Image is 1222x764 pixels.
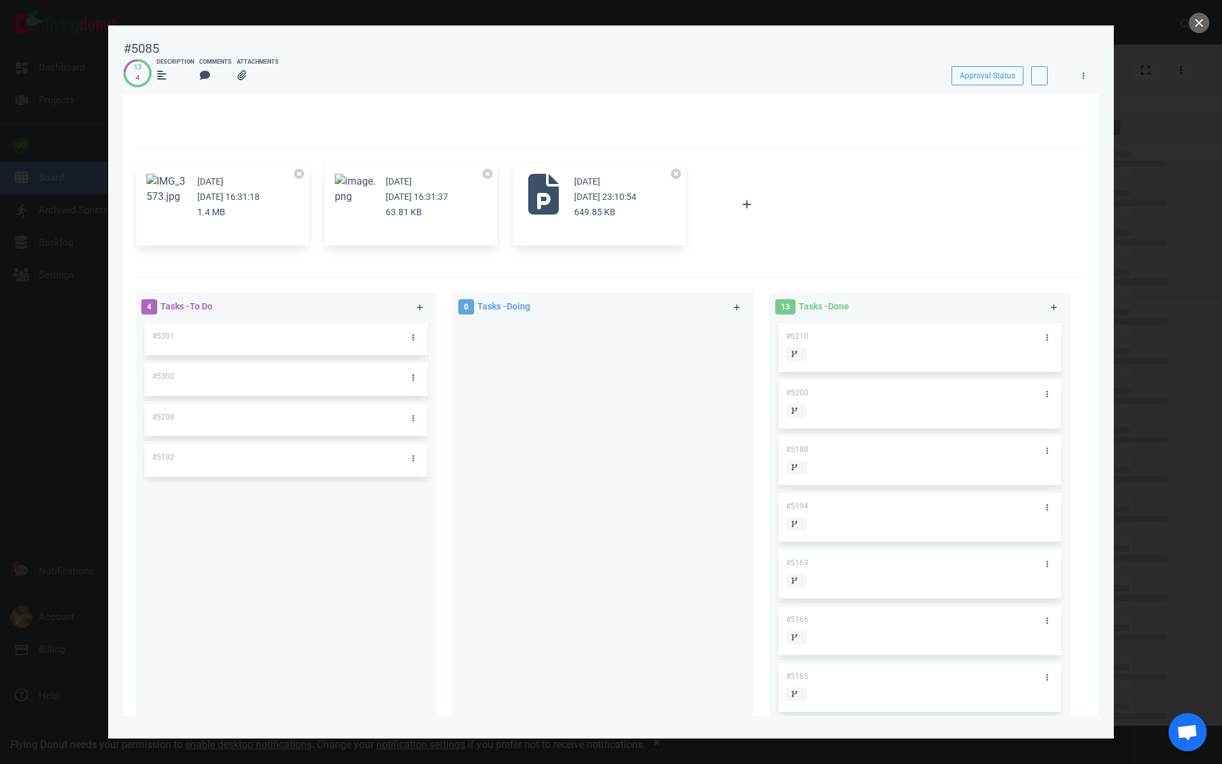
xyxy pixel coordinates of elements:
[141,299,157,315] span: 4
[152,332,174,341] span: #5301
[574,176,600,187] small: [DATE]
[1169,713,1207,751] div: Ανοιχτή συνομιλία
[477,301,530,311] span: Tasks - Doing
[160,301,213,311] span: Tasks - To Do
[786,558,808,567] span: #5163
[335,174,376,204] button: Zoom image
[786,388,808,397] span: #5200
[123,41,159,57] div: #5085
[458,299,474,315] span: 0
[146,174,187,204] button: Zoom image
[574,192,636,202] small: [DATE] 23:10:54
[237,58,279,67] div: Attachments
[134,73,141,84] div: 4
[799,301,849,311] span: Tasks - Done
[786,332,808,341] span: #6210
[574,207,615,217] small: 649.85 KB
[1189,13,1209,33] button: close
[786,672,808,681] span: #5165
[786,502,808,511] span: #5194
[157,58,194,67] div: Description
[197,192,260,202] small: [DATE] 16:31:18
[152,413,174,421] span: #5208
[197,207,225,217] small: 1.4 MB
[152,372,174,381] span: #5300
[786,445,808,454] span: #5188
[386,207,422,217] small: 63.81 KB
[775,299,796,315] span: 13
[197,176,223,187] small: [DATE]
[386,192,448,202] small: [DATE] 16:31:37
[786,615,808,624] span: #5166
[952,66,1023,85] button: Approval Status
[152,453,174,462] span: #5192
[134,62,141,73] div: 13
[386,176,412,187] small: [DATE]
[199,58,232,67] div: Comments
